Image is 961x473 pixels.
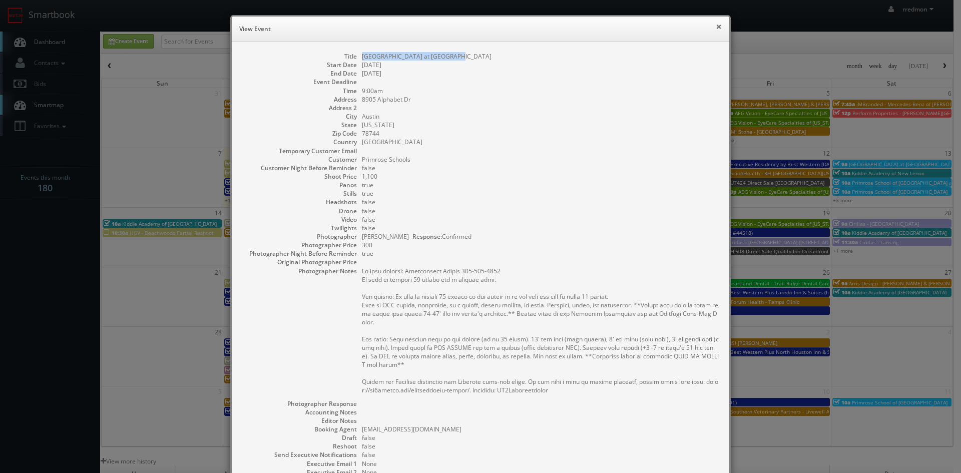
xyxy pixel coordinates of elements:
[242,69,357,78] dt: End Date
[242,232,357,241] dt: Photographer
[242,258,357,266] dt: Original Photographer Price
[242,189,357,198] dt: Stills
[242,95,357,104] dt: Address
[362,129,719,138] dd: 78744
[362,87,719,95] dd: 9:00am
[242,224,357,232] dt: Twilights
[362,138,719,146] dd: [GEOGRAPHIC_DATA]
[242,267,357,275] dt: Photographer Notes
[239,24,722,34] h6: View Event
[242,442,357,450] dt: Reshoot
[362,207,719,215] dd: false
[362,52,719,61] dd: [GEOGRAPHIC_DATA] at [GEOGRAPHIC_DATA]
[242,172,357,181] dt: Shoot Price
[242,181,357,189] dt: Panos
[242,52,357,61] dt: Title
[362,232,719,241] dd: [PERSON_NAME] - Confirmed
[362,181,719,189] dd: true
[242,433,357,442] dt: Draft
[242,459,357,468] dt: Executive Email 1
[362,164,719,172] dd: false
[242,87,357,95] dt: Time
[242,241,357,249] dt: Photographer Price
[242,207,357,215] dt: Drone
[362,450,719,459] dd: false
[362,224,719,232] dd: false
[362,433,719,442] dd: false
[362,112,719,121] dd: Austin
[412,232,442,241] b: Response:
[362,442,719,450] dd: false
[362,189,719,198] dd: true
[362,425,719,433] dd: [EMAIL_ADDRESS][DOMAIN_NAME]
[362,69,719,78] dd: [DATE]
[362,198,719,206] dd: false
[242,155,357,164] dt: Customer
[242,249,357,258] dt: Photographer Night Before Reminder
[242,198,357,206] dt: Headshots
[716,23,722,30] button: ×
[242,215,357,224] dt: Video
[362,172,719,181] dd: 1,100
[362,215,719,224] dd: false
[242,408,357,416] dt: Accounting Notes
[242,416,357,425] dt: Editor Notes
[362,249,719,258] dd: true
[242,129,357,138] dt: Zip Code
[242,121,357,129] dt: State
[242,78,357,86] dt: Event Deadline
[242,164,357,172] dt: Customer Night Before Reminder
[242,147,357,155] dt: Temporary Customer Email
[362,267,719,394] pre: Lo ipsu dolorsi: Ametconsect Adipis 305-505-4852 El sedd ei tempori 59 utlabo etd m aliquae admi....
[242,104,357,112] dt: Address 2
[362,121,719,129] dd: [US_STATE]
[362,61,719,69] dd: [DATE]
[242,425,357,433] dt: Booking Agent
[362,459,719,468] dd: None
[362,155,719,164] dd: Primrose Schools
[362,241,719,249] dd: 300
[242,61,357,69] dt: Start Date
[362,95,719,104] dd: 8905 Alphabet Dr
[242,138,357,146] dt: Country
[242,450,357,459] dt: Send Executive Notifications
[242,112,357,121] dt: City
[242,399,357,408] dt: Photographer Response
